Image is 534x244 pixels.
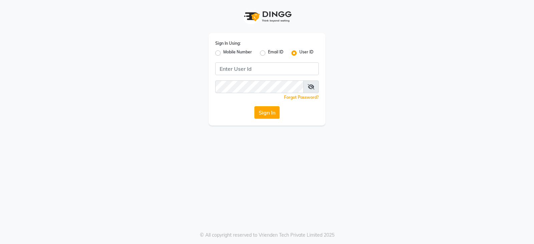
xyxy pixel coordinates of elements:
[299,49,313,57] label: User ID
[215,80,304,93] input: Username
[268,49,283,57] label: Email ID
[284,95,319,100] a: Forgot Password?
[240,7,294,26] img: logo1.svg
[254,106,280,119] button: Sign In
[215,62,319,75] input: Username
[223,49,252,57] label: Mobile Number
[215,40,241,46] label: Sign In Using:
